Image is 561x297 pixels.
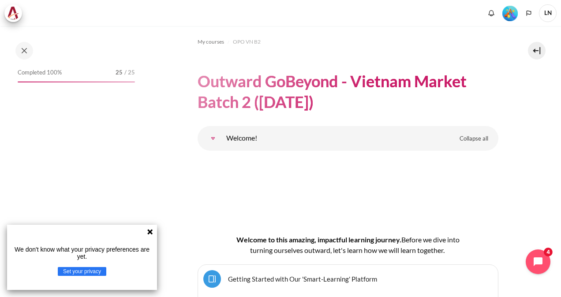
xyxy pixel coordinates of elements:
div: Show notification window with no new notifications [485,7,498,20]
p: We don't know what your privacy preferences are yet. [11,246,153,260]
span: Collapse all [460,134,488,143]
span: 25 [116,68,123,77]
a: Collapse all [453,131,495,146]
nav: Navigation bar [198,35,498,49]
button: Set your privacy [58,267,106,276]
h1: Outward GoBeyond - Vietnam Market Batch 2 ([DATE]) [198,71,498,112]
span: OPO VN B2 [233,38,261,46]
a: User menu [539,4,557,22]
span: My courses [198,38,224,46]
span: B [401,235,406,244]
button: Languages [522,7,535,20]
div: Level #5 [502,5,518,21]
div: 100% [18,82,135,82]
a: Level #5 [499,5,521,21]
img: Level #5 [502,6,518,21]
span: Completed 100% [18,68,62,77]
h4: Welcome to this amazing, impactful learning journey. [226,234,470,256]
a: Getting Started with Our 'Smart-Learning' Platform [228,275,377,283]
a: Welcome! [204,130,222,147]
span: / 25 [124,68,135,77]
img: Architeck [7,7,19,20]
a: My courses [198,37,224,47]
a: OPO VN B2 [233,37,261,47]
span: LN [539,4,557,22]
a: Architeck Architeck [4,4,26,22]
